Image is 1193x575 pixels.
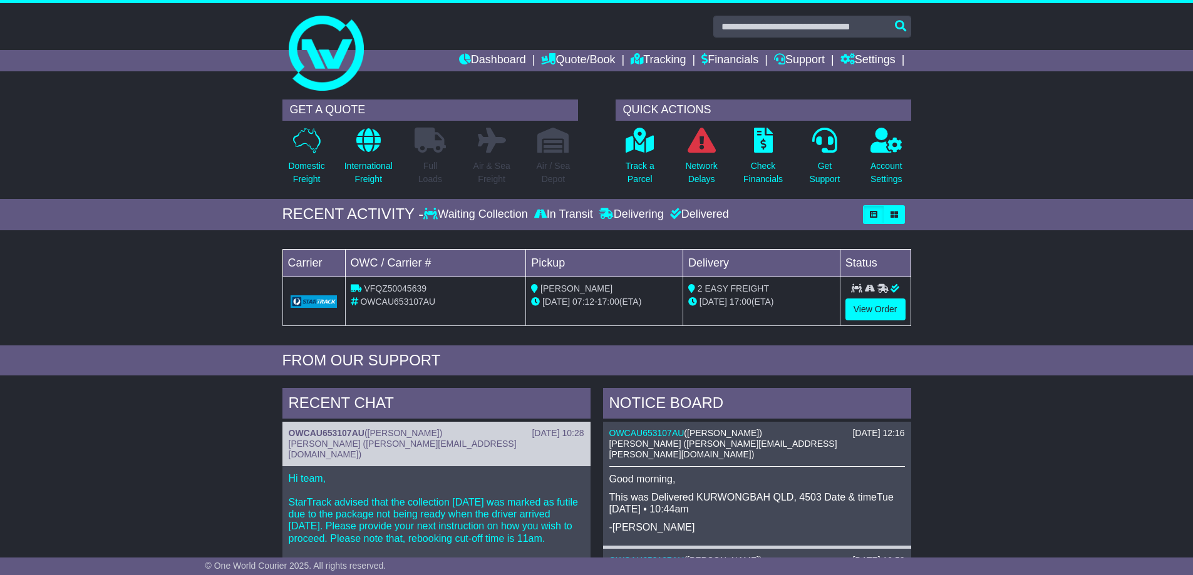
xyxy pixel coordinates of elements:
img: GetCarrierServiceLogo [291,295,338,308]
a: Track aParcel [625,127,655,193]
span: OWCAU653107AU [360,297,435,307]
div: GET A QUOTE [282,99,578,121]
span: [PERSON_NAME] [687,555,759,565]
div: [DATE] 12:16 [852,428,904,439]
p: Check Financials [743,160,783,186]
td: Carrier [282,249,345,277]
a: OWCAU653107AU [609,428,684,438]
div: FROM OUR SUPPORT [282,352,911,370]
a: Settings [840,50,896,71]
div: In Transit [531,208,596,221]
div: [DATE] 10:28 [532,428,584,439]
span: [DATE] [542,297,570,307]
div: Delivered [667,208,729,221]
td: Pickup [526,249,683,277]
p: -[PERSON_NAME] [609,521,905,533]
div: ( ) [609,428,905,439]
a: Quote/Book [541,50,615,71]
p: Track a Parcel [626,160,654,186]
div: [DATE] 10:52 [852,555,904,566]
div: QUICK ACTIONS [616,99,911,121]
a: Dashboard [459,50,526,71]
span: [DATE] [700,297,727,307]
td: Status [840,249,911,277]
p: Account Settings [870,160,902,186]
a: OWCAU653107AU [289,428,364,438]
p: Air & Sea Freight [473,160,510,186]
a: DomesticFreight [287,127,325,193]
span: 17:00 [730,297,751,307]
div: Waiting Collection [423,208,530,221]
span: [PERSON_NAME] [368,428,440,438]
a: Tracking [631,50,686,71]
span: 07:12 [572,297,594,307]
span: 2 EASY FREIGHT [698,283,769,293]
div: RECENT ACTIVITY - [282,205,424,223]
div: RECENT CHAT [282,388,591,422]
p: Full Loads [415,160,446,186]
div: (ETA) [688,295,835,308]
a: InternationalFreight [344,127,393,193]
a: NetworkDelays [684,127,718,193]
a: OWCAU653107AU [609,555,684,565]
p: Air / Sea Depot [537,160,571,186]
p: Good morning, [609,473,905,485]
a: AccountSettings [870,127,903,193]
p: Get Support [809,160,840,186]
p: International Freight [344,160,393,186]
td: Delivery [683,249,840,277]
span: [PERSON_NAME] [540,283,612,293]
td: OWC / Carrier # [345,249,526,277]
div: NOTICE BOARD [603,388,911,422]
div: - (ETA) [531,295,678,308]
p: Domestic Freight [288,160,324,186]
p: Network Delays [685,160,717,186]
span: © One World Courier 2025. All rights reserved. [205,561,386,571]
p: This was Delivered KURWONGBAH QLD, 4503 Date & timeTue [DATE] • 10:44am [609,491,905,515]
a: CheckFinancials [743,127,783,193]
span: VFQZ50045639 [364,283,426,293]
span: [PERSON_NAME] [687,428,759,438]
div: ( ) [289,428,584,439]
span: [PERSON_NAME] ([PERSON_NAME][EMAIL_ADDRESS][PERSON_NAME][DOMAIN_NAME]) [609,439,837,459]
a: View Order [845,298,906,320]
span: 17:00 [597,297,619,307]
span: [PERSON_NAME] ([PERSON_NAME][EMAIL_ADDRESS][DOMAIN_NAME]) [289,439,517,459]
div: ( ) [609,555,905,566]
div: Delivering [596,208,667,221]
a: Financials [701,50,758,71]
a: GetSupport [808,127,840,193]
a: Support [774,50,825,71]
